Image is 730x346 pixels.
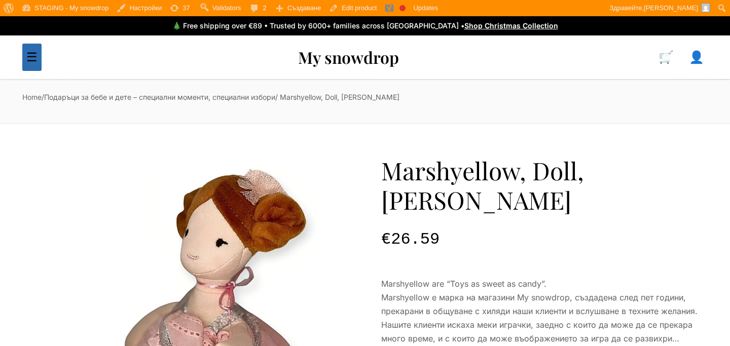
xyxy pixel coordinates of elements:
[655,47,677,69] a: 🛒44
[26,50,38,64] span: ☰
[22,93,42,101] a: Home
[44,93,275,101] a: Подаръци за бебе и дете – специални моменти, специални избори
[381,230,440,249] bdi: 26.59
[644,4,698,12] span: [PERSON_NAME]
[381,230,391,249] span: €
[464,21,558,30] a: Shop Christmas Collection
[22,44,42,71] button: Toggle mobile menu
[381,156,708,214] h1: Marshyellow, Doll, [PERSON_NAME]
[381,277,708,291] p: Marshyellow are “Toys as sweet as candy”.
[22,92,708,103] nav: / / Marshyellow, Doll, [PERSON_NAME]
[399,5,406,11] div: Focus keyphrase not set
[298,46,399,68] a: My snowdrop
[685,47,708,69] a: 👤
[662,54,670,62] span: 44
